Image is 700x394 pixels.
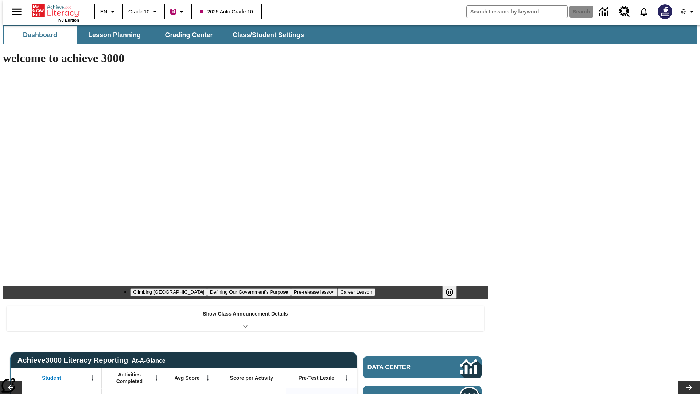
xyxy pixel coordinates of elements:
button: Pause [442,286,457,299]
button: Slide 3 Pre-release lesson [291,288,337,296]
button: Class/Student Settings [227,26,310,44]
button: Slide 2 Defining Our Government's Purpose [207,288,291,296]
button: Slide 4 Career Lesson [337,288,375,296]
button: Lesson Planning [78,26,151,44]
span: Score per Activity [230,375,273,381]
span: Avg Score [174,375,199,381]
span: Achieve3000 Literacy Reporting [17,356,166,364]
div: Home [32,3,79,22]
span: Activities Completed [105,371,153,385]
a: Notifications [634,2,653,21]
button: Dashboard [4,26,77,44]
button: Open Menu [202,372,213,383]
span: Student [42,375,61,381]
button: Boost Class color is violet red. Change class color [167,5,189,18]
button: Lesson carousel, Next [678,381,700,394]
a: Home [32,3,79,18]
button: Open Menu [151,372,162,383]
input: search field [467,6,567,18]
div: SubNavbar [3,25,697,44]
button: Select a new avatar [653,2,677,21]
button: Profile/Settings [677,5,700,18]
img: Avatar [658,4,672,19]
div: SubNavbar [3,26,311,44]
div: Pause [442,286,464,299]
span: 2025 Auto Grade 10 [200,8,253,16]
button: Language: EN, Select a language [97,5,120,18]
a: Resource Center, Will open in new tab [615,2,634,22]
h1: welcome to achieve 3000 [3,51,488,65]
div: Show Class Announcement Details [7,306,484,331]
a: Data Center [363,356,482,378]
button: Open side menu [6,1,27,23]
span: B [171,7,175,16]
span: EN [100,8,107,16]
button: Open Menu [87,372,98,383]
span: @ [681,8,686,16]
button: Grading Center [152,26,225,44]
button: Open Menu [341,372,352,383]
span: Grade 10 [128,8,149,16]
span: Data Center [367,364,436,371]
span: NJ Edition [58,18,79,22]
p: Show Class Announcement Details [203,310,288,318]
a: Data Center [595,2,615,22]
span: Pre-Test Lexile [299,375,335,381]
div: At-A-Glance [132,356,165,364]
button: Grade: Grade 10, Select a grade [125,5,162,18]
button: Slide 1 Climbing Mount Tai [130,288,207,296]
